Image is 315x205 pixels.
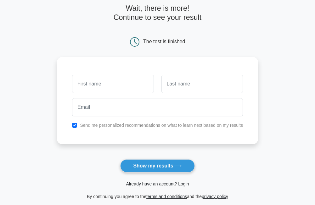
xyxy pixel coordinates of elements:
input: Email [72,98,243,116]
label: Send me personalized recommendations on what to learn next based on my results [80,123,243,128]
button: Show my results [120,159,194,173]
div: By continuing you agree to the and the [53,193,262,200]
div: The test is finished [143,39,185,44]
a: Already have an account? Login [126,181,189,186]
a: privacy policy [202,194,228,199]
input: First name [72,75,154,93]
h4: Wait, there is more! Continue to see your result [57,4,258,21]
input: Last name [161,75,243,93]
a: terms and conditions [146,194,187,199]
